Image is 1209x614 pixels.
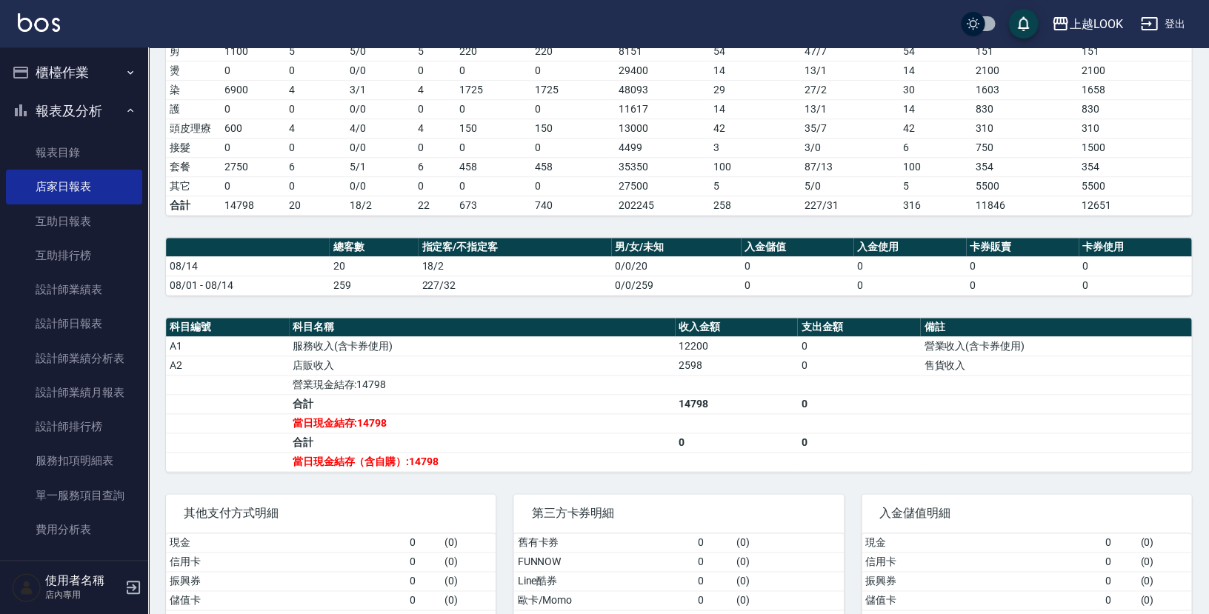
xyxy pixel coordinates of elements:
[741,276,853,295] td: 0
[971,138,1077,157] td: 750
[414,61,456,80] td: 0
[346,157,414,176] td: 5 / 1
[732,571,843,590] td: ( 0 )
[414,196,456,215] td: 22
[862,571,1101,590] td: 振興券
[289,336,675,356] td: 服務收入(含卡券使用)
[615,41,710,61] td: 8151
[166,356,289,375] td: A2
[1077,157,1191,176] td: 354
[6,376,142,410] a: 設計師業績月報表
[1077,176,1191,196] td: 5500
[709,196,800,215] td: 258
[675,433,798,452] td: 0
[1136,552,1191,571] td: ( 0 )
[405,552,441,571] td: 0
[329,276,418,295] td: 259
[853,238,966,257] th: 入金使用
[1077,61,1191,80] td: 2100
[221,196,285,215] td: 14798
[801,41,899,61] td: 47 / 7
[801,119,899,138] td: 35 / 7
[456,99,531,119] td: 0
[1077,138,1191,157] td: 1500
[166,4,1191,216] table: a dense table
[615,176,710,196] td: 27500
[709,41,800,61] td: 54
[221,61,285,80] td: 0
[531,119,615,138] td: 150
[709,80,800,99] td: 29
[693,590,732,610] td: 0
[456,176,531,196] td: 0
[732,590,843,610] td: ( 0 )
[456,138,531,157] td: 0
[166,552,405,571] td: 信用卡
[899,61,971,80] td: 14
[1077,119,1191,138] td: 310
[45,588,121,601] p: 店內專用
[615,61,710,80] td: 29400
[289,394,675,413] td: 合計
[414,119,456,138] td: 4
[675,318,798,337] th: 收入金額
[166,571,405,590] td: 振興券
[346,138,414,157] td: 0 / 0
[221,157,285,176] td: 2750
[418,256,610,276] td: 18/2
[709,99,800,119] td: 14
[414,138,456,157] td: 0
[285,99,346,119] td: 0
[709,61,800,80] td: 14
[456,41,531,61] td: 220
[6,204,142,238] a: 互助日報表
[899,80,971,99] td: 30
[801,196,899,215] td: 227/31
[285,41,346,61] td: 5
[166,533,405,553] td: 現金
[1136,590,1191,610] td: ( 0 )
[346,99,414,119] td: 0 / 0
[441,590,496,610] td: ( 0 )
[615,138,710,157] td: 4499
[6,341,142,376] a: 設計師業績分析表
[285,119,346,138] td: 4
[899,41,971,61] td: 54
[862,552,1101,571] td: 信用卡
[615,157,710,176] td: 35350
[285,157,346,176] td: 6
[6,444,142,478] a: 服務扣項明細表
[1101,533,1136,553] td: 0
[285,176,346,196] td: 0
[166,256,329,276] td: 08/14
[1101,571,1136,590] td: 0
[329,238,418,257] th: 總客數
[675,336,798,356] td: 12200
[166,176,221,196] td: 其它
[693,552,732,571] td: 0
[899,196,971,215] td: 316
[1079,238,1191,257] th: 卡券使用
[709,119,800,138] td: 42
[675,356,798,375] td: 2598
[1079,256,1191,276] td: 0
[414,176,456,196] td: 0
[797,318,920,337] th: 支出金額
[1101,590,1136,610] td: 0
[531,99,615,119] td: 0
[289,356,675,375] td: 店販收入
[801,61,899,80] td: 13 / 1
[405,590,441,610] td: 0
[6,307,142,341] a: 設計師日報表
[6,136,142,170] a: 報表目錄
[418,276,610,295] td: 227/32
[166,318,289,337] th: 科目編號
[531,61,615,80] td: 0
[285,80,346,99] td: 4
[166,336,289,356] td: A1
[801,176,899,196] td: 5 / 0
[414,80,456,99] td: 4
[441,571,496,590] td: ( 0 )
[531,506,825,521] span: 第三方卡券明細
[513,533,693,553] td: 舊有卡券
